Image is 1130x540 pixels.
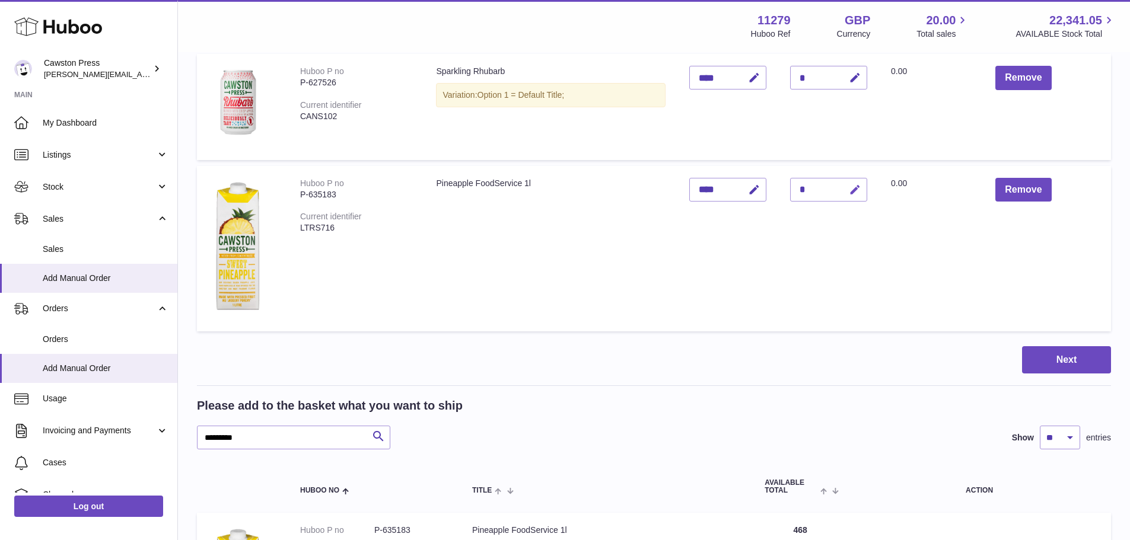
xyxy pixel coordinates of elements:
span: Orders [43,334,168,345]
a: Log out [14,496,163,517]
span: Total sales [916,28,969,40]
strong: 11279 [757,12,791,28]
a: 20.00 Total sales [916,12,969,40]
span: Listings [43,149,156,161]
div: Huboo Ref [751,28,791,40]
span: Title [472,487,492,494]
img: thomas.carson@cawstonpress.com [14,60,32,78]
dt: Huboo P no [300,525,374,536]
h2: Please add to the basket what you want to ship [197,398,463,414]
span: Option 1 = Default Title; [478,90,565,100]
img: Pineapple FoodService 1l [209,178,268,317]
label: Show [1012,432,1034,443]
th: Action [848,467,1111,506]
span: Sales [43,213,156,225]
div: P-635183 [300,189,412,200]
span: AVAILABLE Total [765,479,817,494]
td: Sparkling Rhubarb [424,54,677,159]
div: Variation: [436,83,666,107]
strong: GBP [845,12,870,28]
a: 22,341.05 AVAILABLE Stock Total [1016,12,1116,40]
div: Cawston Press [44,57,151,80]
span: AVAILABLE Stock Total [1016,28,1116,40]
span: Huboo no [300,487,339,494]
span: [PERSON_NAME][EMAIL_ADDRESS][PERSON_NAME][DOMAIN_NAME] [44,69,301,79]
span: Channels [43,489,168,500]
div: Huboo P no [300,178,344,188]
span: My Dashboard [43,117,168,129]
span: Add Manual Order [43,363,168,374]
button: Remove [995,66,1051,90]
span: entries [1086,432,1111,443]
div: CANS102 [300,111,412,122]
span: Cases [43,457,168,468]
button: Next [1022,346,1111,374]
div: Currency [837,28,871,40]
td: Pineapple FoodService 1l [424,166,677,331]
span: 0.00 [891,178,907,188]
span: Usage [43,393,168,404]
div: P-627526 [300,77,412,88]
div: Current identifier [300,212,362,221]
div: Huboo P no [300,66,344,76]
span: Invoicing and Payments [43,425,156,436]
button: Remove [995,178,1051,202]
span: Add Manual Order [43,273,168,284]
span: Sales [43,244,168,255]
span: 22,341.05 [1049,12,1102,28]
span: Orders [43,303,156,314]
div: LTRS716 [300,222,412,234]
span: 20.00 [926,12,956,28]
span: 0.00 [891,66,907,76]
span: Stock [43,181,156,193]
dd: P-635183 [374,525,448,536]
img: Sparkling Rhubarb [209,66,268,145]
div: Current identifier [300,100,362,110]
